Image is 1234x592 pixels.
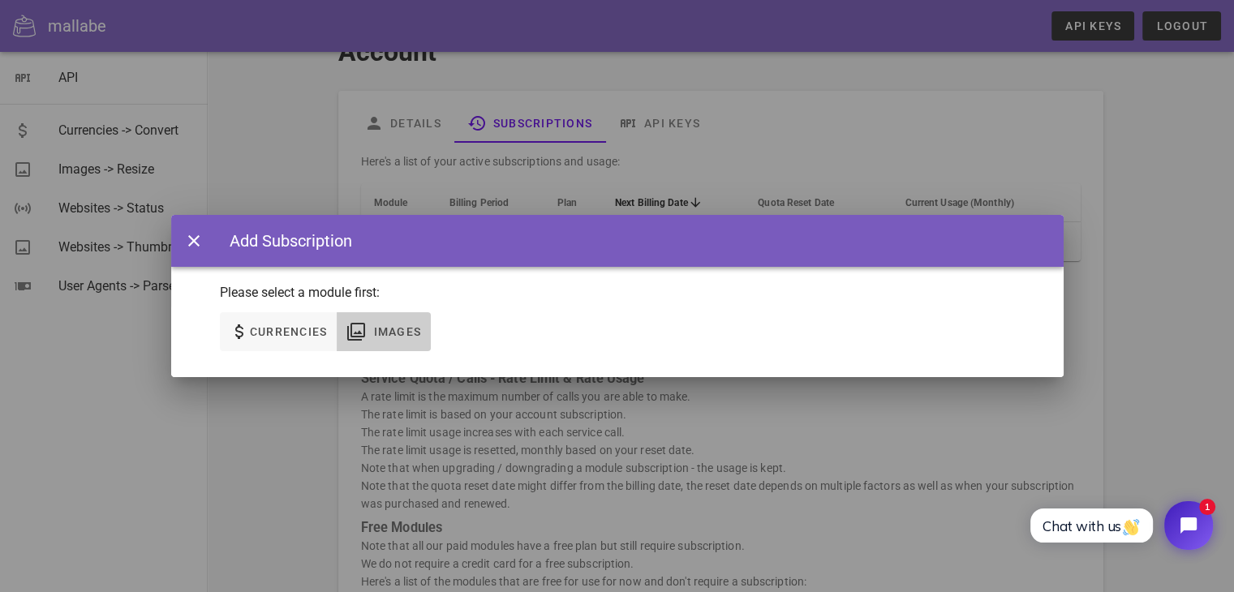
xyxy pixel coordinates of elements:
[337,312,431,351] button: Images
[249,325,328,338] span: Currencies
[1013,487,1227,564] iframe: Tidio Chat
[213,229,352,253] div: Add Subscription
[220,312,338,351] button: Currencies
[372,325,421,338] span: Images
[220,283,1015,302] p: Please select a module first:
